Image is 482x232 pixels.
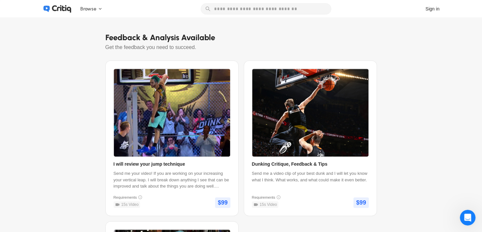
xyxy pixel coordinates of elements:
[105,32,377,43] span: Feedback & Analysis Available
[114,170,230,190] span: Send me your video! If you are working on your increasing your vertical leap. I will break down a...
[215,197,230,208] span: $99
[460,210,475,225] iframe: Intercom live chat
[252,69,369,157] a: File
[80,5,96,13] span: Browse
[114,69,230,157] img: File
[121,202,139,207] span: 15s video
[353,197,368,208] span: $99
[105,43,377,55] span: Get the feedback you need to succeed.
[114,161,185,168] span: I will review your jump technique
[252,195,275,200] span: Requirements
[252,69,368,157] img: File
[426,6,440,12] div: Sign in
[252,161,369,183] a: Dunking Critique, Feedback & TipsSend me a video clip of your best dunk and I will let you know w...
[260,202,277,207] span: 15s video
[252,170,369,183] span: Send me a video clip of your best dunk and I will let you know what I think. What works, and what...
[252,161,328,168] span: Dunking Critique, Feedback & Tips
[114,195,137,200] span: Requirements
[114,69,230,157] a: File
[114,161,230,190] a: I will review your jump techniqueSend me your video! If you are working on your increasing your v...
